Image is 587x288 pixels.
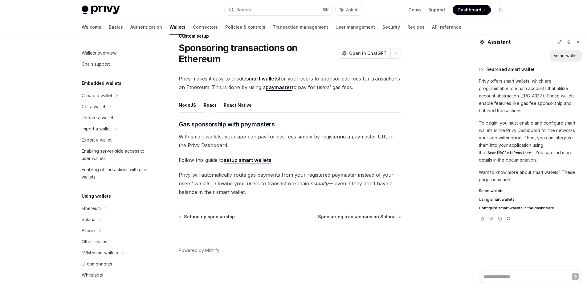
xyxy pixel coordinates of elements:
div: Custom setup [179,33,401,39]
a: Configure smart wallets in the dashboard [479,206,582,211]
a: Setting up sponsorship [179,214,235,220]
a: Recipes [407,20,425,35]
a: Transaction management [273,20,328,35]
h5: Using wallets [82,192,111,200]
a: Enabling server-side access to user wallets [77,146,156,164]
img: light logo [82,6,120,14]
a: Other chains [77,236,156,247]
div: Enabling offline actions with user wallets [82,166,152,181]
div: EVM smart wallets [82,249,118,257]
div: Import a wallet [82,125,111,133]
div: Export a wallet [82,136,112,144]
span: Smart wallets [479,188,503,193]
span: Open in ChatGPT [349,50,387,56]
a: Security [382,20,400,35]
button: Send message [572,273,579,280]
span: Using smart wallets [479,197,515,202]
strong: smart wallets [246,76,279,82]
a: Enabling offline actions with user wallets [77,164,156,183]
a: Wallets overview [77,47,156,59]
div: Other chains [82,238,107,245]
button: Searched smart wallet [479,66,582,72]
span: Setting up sponsorship [184,214,235,220]
a: Powered by Mintlify [179,247,219,253]
a: Wallets [169,20,185,35]
span: Assistant [487,38,511,46]
span: With smart wallets, your app can pay for gas fees simply by registering a paymaster URL in the Pr... [179,132,401,150]
a: setup smart wallets [224,157,271,163]
a: UI components [77,258,156,269]
span: Searched smart wallet [486,66,535,72]
button: Open in ChatGPT [338,48,390,59]
a: Demo [409,7,421,13]
a: Sponsoring transactions on Solana [318,214,400,220]
a: API reference [432,20,461,35]
span: Ask AI [346,7,358,13]
a: Update a wallet [77,112,156,123]
a: Using smart wallets [479,197,582,202]
p: Privy offers smart wallets, which are programmable, onchain accounts that utilize account abstrac... [479,77,582,114]
a: Chain support [77,59,156,70]
button: React Native [224,98,252,112]
a: paymaster [266,84,292,91]
a: Smart wallets [479,188,582,193]
div: Enabling server-side access to user wallets [82,147,152,162]
button: Ask AI [336,4,363,15]
a: Authentication [130,20,162,35]
h1: Sponsoring transactions on Ethereum [179,42,335,64]
div: Bitcoin [82,227,95,234]
span: Follow this guide to . [179,156,401,164]
span: Privy will automatically route gas payments from your registered paymaster instead of your users’... [179,171,401,196]
em: instantly [309,180,328,187]
p: Want to know more about smart wallets? These pages may help: [479,169,582,183]
a: Basics [109,20,123,35]
a: Export a wallet [77,134,156,146]
h5: Embedded wallets [82,80,121,87]
div: Solana [82,216,96,223]
a: Support [428,7,445,13]
div: Get a wallet [82,103,105,110]
span: Configure smart wallets in the dashboard [479,206,554,211]
div: Whitelabel [82,271,103,279]
div: Search... [236,6,254,14]
div: Create a wallet [82,92,112,99]
a: Policies & controls [225,20,265,35]
button: Search...⌘K [225,4,332,15]
a: Dashboard [453,5,491,15]
span: Sponsoring transactions on Solana [318,214,396,220]
button: Toggle dark mode [496,5,506,15]
button: NodeJS [179,98,196,112]
a: User management [336,20,375,35]
a: Connectors [193,20,218,35]
div: Wallets overview [82,49,116,57]
div: Ethereum [82,205,101,212]
span: Gas sponsorship with paymasters [179,120,275,129]
div: smart wallet [554,53,578,59]
span: Dashboard [458,7,481,13]
a: Welcome [82,20,101,35]
button: React [204,98,216,112]
span: SmartWalletsProvider [488,150,531,155]
p: To begin, you must enable and configure smart wallets in the Privy Dashboard for the networks you... [479,119,582,164]
div: Update a wallet [82,114,113,121]
div: UI components [82,260,112,268]
span: Privy makes it easy to create for your users to sponsor gas fees for transactions on Ethereum. Th... [179,74,401,92]
span: ⌘ K [322,7,329,12]
a: Whitelabel [77,269,156,281]
div: Chain support [82,60,110,68]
